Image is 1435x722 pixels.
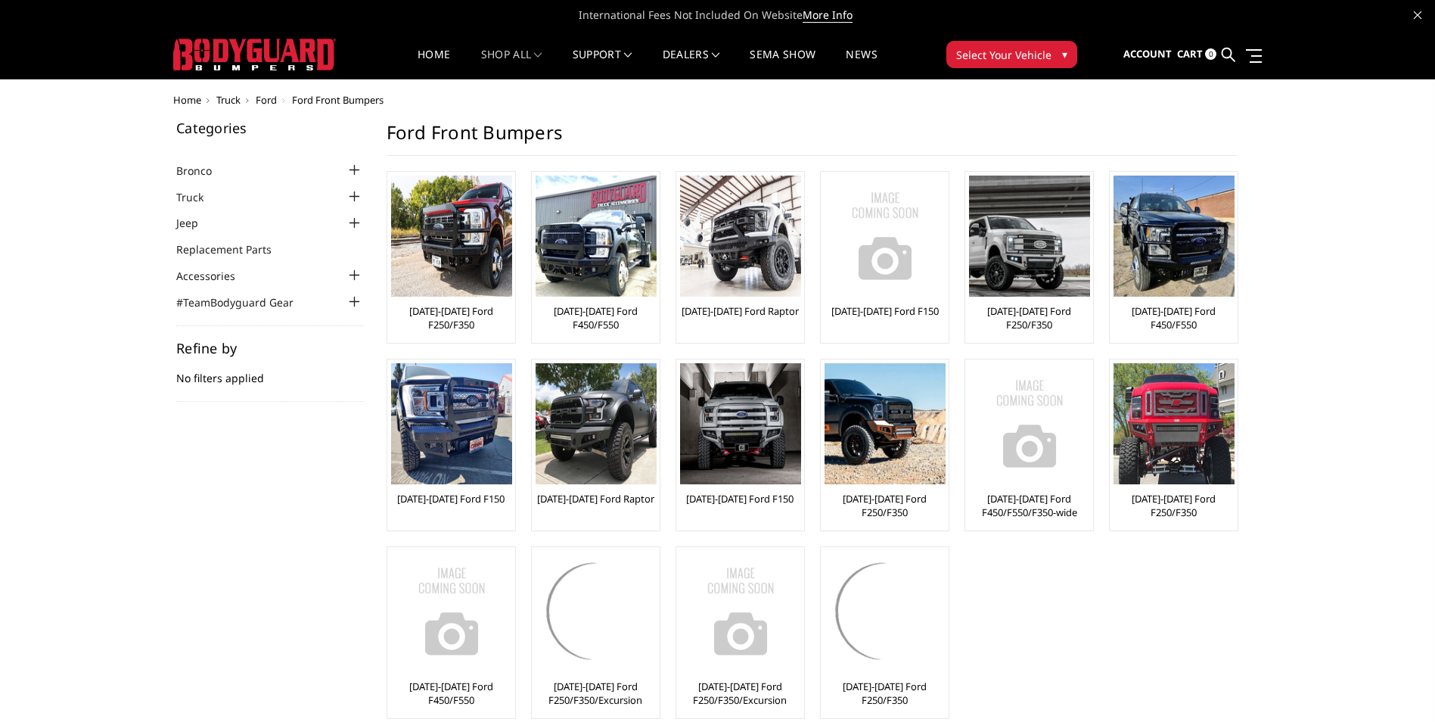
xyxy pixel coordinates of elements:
[292,93,384,107] span: Ford Front Bumpers
[397,492,505,506] a: [DATE]-[DATE] Ford F150
[387,121,1237,156] h1: Ford Front Bumpers
[750,49,815,79] a: SEMA Show
[176,121,364,135] h5: Categories
[173,93,201,107] a: Home
[176,268,254,284] a: Accessories
[1114,304,1234,331] a: [DATE]-[DATE] Ford F450/F550
[1177,34,1216,75] a: Cart 0
[825,680,945,707] a: [DATE]-[DATE] Ford F250/F350
[173,39,336,70] img: BODYGUARD BUMPERS
[680,551,801,672] img: No Image
[537,492,654,506] a: [DATE]-[DATE] Ford Raptor
[391,551,511,672] a: No Image
[825,176,946,297] img: No Image
[969,363,1090,484] img: No Image
[680,680,800,707] a: [DATE]-[DATE] Ford F250/F350/Excursion
[956,47,1051,63] span: Select Your Vehicle
[663,49,720,79] a: Dealers
[686,492,794,506] a: [DATE]-[DATE] Ford F150
[573,49,632,79] a: Support
[1114,492,1234,519] a: [DATE]-[DATE] Ford F250/F350
[391,551,512,672] img: No Image
[1062,46,1067,62] span: ▾
[831,304,939,318] a: [DATE]-[DATE] Ford F150
[969,492,1089,519] a: [DATE]-[DATE] Ford F450/F550/F350-wide
[536,680,656,707] a: [DATE]-[DATE] Ford F250/F350/Excursion
[946,41,1077,68] button: Select Your Vehicle
[176,189,222,205] a: Truck
[176,163,231,179] a: Bronco
[969,363,1089,484] a: No Image
[391,680,511,707] a: [DATE]-[DATE] Ford F450/F550
[256,93,277,107] a: Ford
[418,49,450,79] a: Home
[825,492,945,519] a: [DATE]-[DATE] Ford F250/F350
[391,304,511,331] a: [DATE]-[DATE] Ford F250/F350
[1205,48,1216,60] span: 0
[176,341,364,355] h5: Refine by
[1123,34,1172,75] a: Account
[969,304,1089,331] a: [DATE]-[DATE] Ford F250/F350
[481,49,542,79] a: shop all
[682,304,799,318] a: [DATE]-[DATE] Ford Raptor
[176,241,290,257] a: Replacement Parts
[176,341,364,402] div: No filters applied
[680,551,800,672] a: No Image
[536,304,656,331] a: [DATE]-[DATE] Ford F450/F550
[1177,47,1203,61] span: Cart
[846,49,877,79] a: News
[1123,47,1172,61] span: Account
[216,93,241,107] a: Truck
[176,294,312,310] a: #TeamBodyguard Gear
[176,215,217,231] a: Jeep
[803,8,853,23] a: More Info
[825,176,945,297] a: No Image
